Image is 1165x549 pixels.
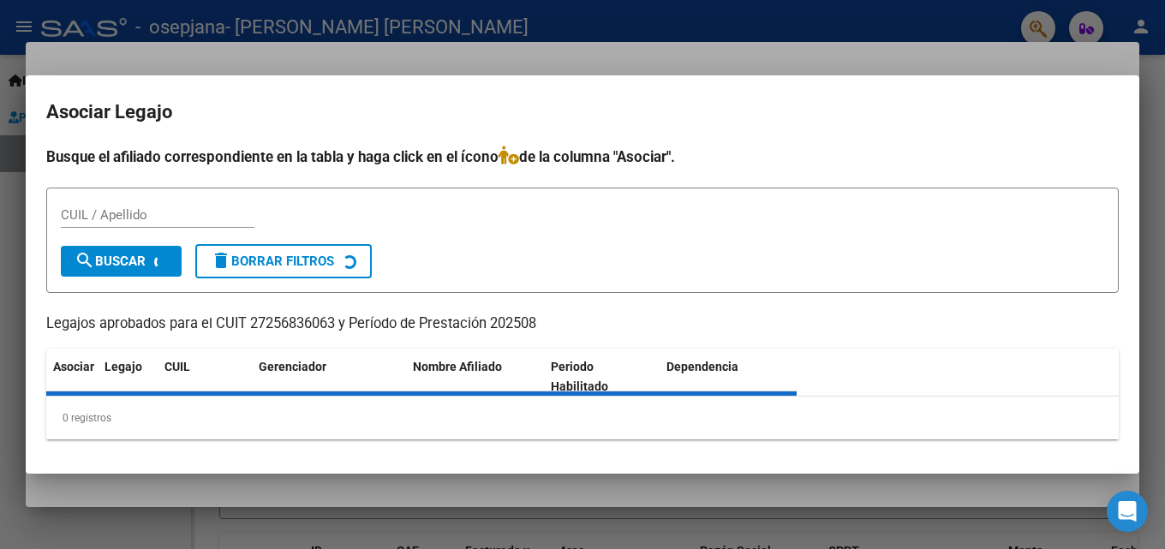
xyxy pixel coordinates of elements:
datatable-header-cell: Gerenciador [252,349,406,405]
span: Borrar Filtros [211,254,334,269]
div: Open Intercom Messenger [1107,491,1148,532]
datatable-header-cell: CUIL [158,349,252,405]
h2: Asociar Legajo [46,96,1119,128]
span: Buscar [75,254,146,269]
p: Legajos aprobados para el CUIT 27256836063 y Período de Prestación 202508 [46,313,1119,335]
datatable-header-cell: Nombre Afiliado [406,349,544,405]
div: 0 registros [46,397,1119,439]
datatable-header-cell: Asociar [46,349,98,405]
mat-icon: delete [211,250,231,271]
datatable-header-cell: Periodo Habilitado [544,349,660,405]
button: Buscar [61,246,182,277]
datatable-header-cell: Legajo [98,349,158,405]
span: Gerenciador [259,360,326,373]
span: Dependencia [666,360,738,373]
mat-icon: search [75,250,95,271]
button: Borrar Filtros [195,244,372,278]
span: Legajo [105,360,142,373]
span: Asociar [53,360,94,373]
span: Periodo Habilitado [551,360,608,393]
datatable-header-cell: Dependencia [660,349,798,405]
h4: Busque el afiliado correspondiente en la tabla y haga click en el ícono de la columna "Asociar". [46,146,1119,168]
span: Nombre Afiliado [413,360,502,373]
span: CUIL [164,360,190,373]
